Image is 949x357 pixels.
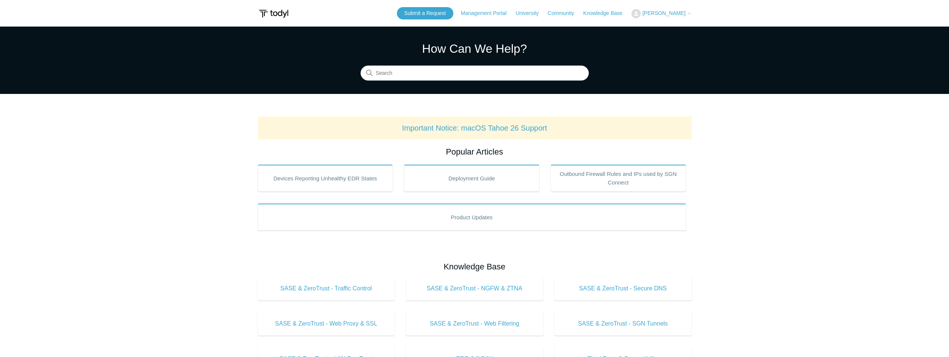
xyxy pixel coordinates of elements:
button: [PERSON_NAME] [631,9,691,18]
a: SASE & ZeroTrust - Secure DNS [554,277,692,300]
a: Product Updates [258,204,686,231]
a: University [515,9,546,17]
a: Community [548,9,582,17]
span: SASE & ZeroTrust - NGFW & ZTNA [417,284,532,293]
h2: Popular Articles [258,146,692,158]
a: Deployment Guide [404,165,539,192]
a: Management Portal [461,9,514,17]
a: SASE & ZeroTrust - NGFW & ZTNA [406,277,543,300]
a: Outbound Firewall Rules and IPs used by SGN Connect [551,165,686,192]
img: Todyl Support Center Help Center home page [258,7,290,21]
input: Search [361,66,589,81]
a: Knowledge Base [583,9,630,17]
span: SASE & ZeroTrust - Web Proxy & SSL [269,319,384,328]
a: SASE & ZeroTrust - Web Filtering [406,312,543,336]
span: SASE & ZeroTrust - Traffic Control [269,284,384,293]
a: SASE & ZeroTrust - Web Proxy & SSL [258,312,395,336]
span: SASE & ZeroTrust - Web Filtering [417,319,532,328]
h2: Knowledge Base [258,260,692,273]
a: SASE & ZeroTrust - SGN Tunnels [554,312,692,336]
span: SASE & ZeroTrust - SGN Tunnels [566,319,680,328]
span: [PERSON_NAME] [642,10,685,16]
a: Devices Reporting Unhealthy EDR States [258,165,393,192]
span: SASE & ZeroTrust - Secure DNS [566,284,680,293]
h1: How Can We Help? [361,40,589,58]
a: Important Notice: macOS Tahoe 26 Support [402,124,547,132]
a: Submit a Request [397,7,453,19]
a: SASE & ZeroTrust - Traffic Control [258,277,395,300]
